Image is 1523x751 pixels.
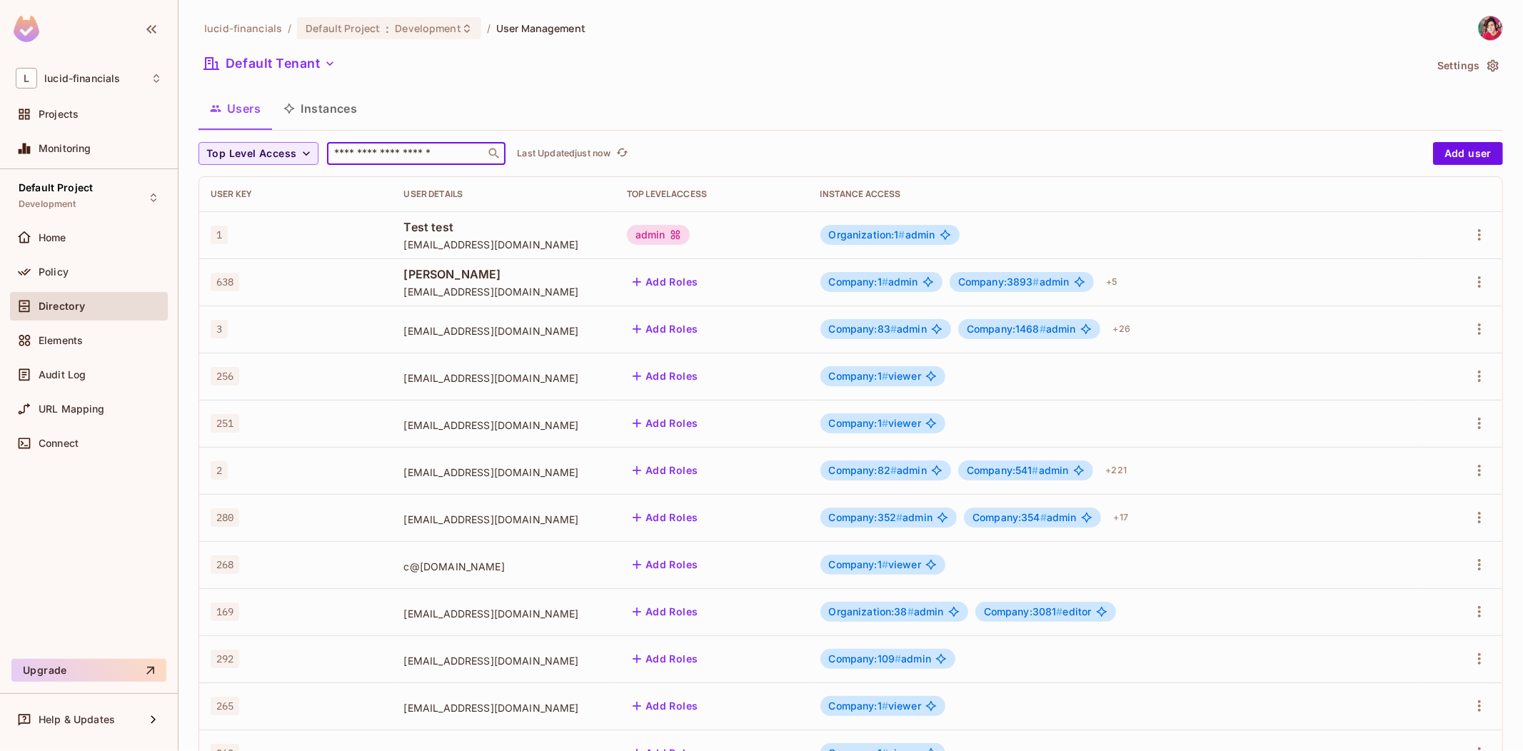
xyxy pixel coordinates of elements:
[829,653,932,665] span: admin
[306,21,380,35] span: Default Project
[1100,459,1133,482] div: + 221
[404,560,604,573] span: c@[DOMAIN_NAME]
[967,323,1046,335] span: Company:1468
[44,73,120,84] span: Workspace: lucid-financials
[984,606,1092,618] span: editor
[39,403,105,415] span: URL Mapping
[895,652,901,665] span: #
[211,414,239,433] span: 251
[627,318,704,341] button: Add Roles
[404,371,604,385] span: [EMAIL_ADDRESS][DOMAIN_NAME]
[19,198,76,210] span: Development
[882,276,888,288] span: #
[16,68,37,89] span: L
[829,700,889,712] span: Company:1
[829,511,903,523] span: Company:352
[1479,16,1502,40] img: Nuru Hesenov
[829,559,921,570] span: viewer
[1033,276,1040,288] span: #
[404,607,604,620] span: [EMAIL_ADDRESS][DOMAIN_NAME]
[19,182,93,193] span: Default Project
[627,647,704,670] button: Add Roles
[39,143,91,154] span: Monitoring
[890,323,897,335] span: #
[829,512,933,523] span: admin
[627,600,704,623] button: Add Roles
[211,555,239,574] span: 268
[211,650,239,668] span: 292
[627,225,690,245] div: admin
[1040,511,1047,523] span: #
[211,226,228,244] span: 1
[404,188,604,200] div: User Details
[882,558,888,570] span: #
[829,323,898,335] span: Company:83
[211,697,239,715] span: 265
[899,228,905,241] span: #
[958,276,1070,288] span: admin
[385,23,390,34] span: :
[39,266,69,278] span: Policy
[967,464,1039,476] span: Company:541
[487,21,491,35] li: /
[1432,54,1503,77] button: Settings
[1040,323,1046,335] span: #
[627,506,704,529] button: Add Roles
[829,417,889,429] span: Company:1
[11,659,166,682] button: Upgrade
[39,301,85,312] span: Directory
[1101,271,1124,293] div: + 5
[908,605,914,618] span: #
[198,52,341,75] button: Default Tenant
[404,238,604,251] span: [EMAIL_ADDRESS][DOMAIN_NAME]
[404,324,604,338] span: [EMAIL_ADDRESS][DOMAIN_NAME]
[404,654,604,667] span: [EMAIL_ADDRESS][DOMAIN_NAME]
[211,461,228,480] span: 2
[404,219,604,235] span: Test test
[627,553,704,576] button: Add Roles
[616,146,628,161] span: refresh
[404,418,604,432] span: [EMAIL_ADDRESS][DOMAIN_NAME]
[627,412,704,435] button: Add Roles
[1032,464,1039,476] span: #
[829,465,927,476] span: admin
[39,232,66,243] span: Home
[198,91,272,126] button: Users
[39,109,79,120] span: Projects
[211,273,239,291] span: 638
[967,323,1076,335] span: admin
[211,320,228,338] span: 3
[829,605,914,618] span: Organization:38
[404,701,604,715] span: [EMAIL_ADDRESS][DOMAIN_NAME]
[404,465,604,479] span: [EMAIL_ADDRESS][DOMAIN_NAME]
[882,417,888,429] span: #
[627,459,704,482] button: Add Roles
[1057,605,1063,618] span: #
[972,511,1047,523] span: Company:354
[829,700,921,712] span: viewer
[288,21,291,35] li: /
[39,438,79,449] span: Connect
[39,714,115,725] span: Help & Updates
[496,21,585,35] span: User Management
[1433,142,1503,165] button: Add user
[829,652,902,665] span: Company:109
[211,367,239,385] span: 256
[958,276,1040,288] span: Company:3893
[829,323,927,335] span: admin
[14,16,39,42] img: SReyMgAAAABJRU5ErkJggg==
[882,700,888,712] span: #
[967,465,1069,476] span: admin
[896,511,903,523] span: #
[204,21,282,35] span: the active workspace
[984,605,1063,618] span: Company:3081
[890,464,897,476] span: #
[829,276,918,288] span: admin
[972,512,1077,523] span: admin
[829,418,921,429] span: viewer
[517,148,610,159] p: Last Updated just now
[829,371,921,382] span: viewer
[829,464,898,476] span: Company:82
[404,266,604,282] span: [PERSON_NAME]
[1108,506,1134,529] div: + 17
